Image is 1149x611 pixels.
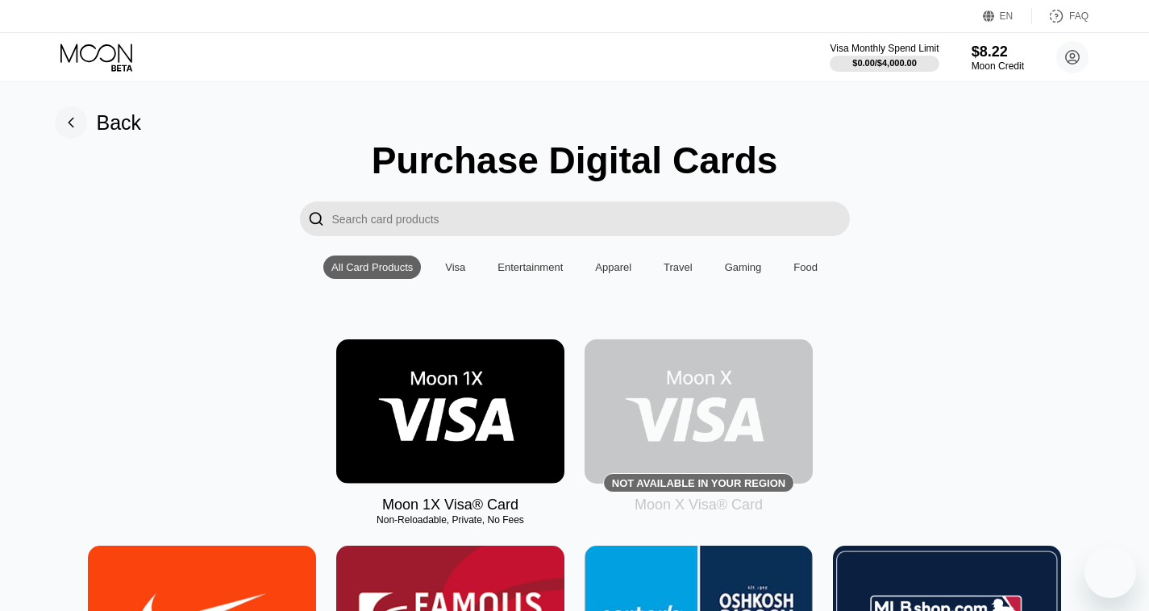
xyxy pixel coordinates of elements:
div: Food [793,261,818,273]
div: Non-Reloadable, Private, No Fees [336,514,564,526]
div: $8.22Moon Credit [972,44,1024,72]
div: Entertainment [497,261,563,273]
div: Purchase Digital Cards [372,139,778,182]
div: Back [55,106,142,139]
div: All Card Products [323,256,421,279]
div:  [308,210,324,228]
div: FAQ [1032,8,1089,24]
div: Visa Monthly Spend Limit [830,43,939,54]
div: Moon X Visa® Card [635,497,763,513]
div: Food [785,256,826,279]
div: Visa [445,261,465,273]
div: Moon 1X Visa® Card [382,497,518,513]
div: All Card Products [331,261,413,273]
div: Entertainment [489,256,571,279]
div: Gaming [717,256,770,279]
div: Back [97,111,142,135]
iframe: Button to launch messaging window [1084,547,1136,598]
div: Not available in your region [585,339,813,484]
div: Moon Credit [972,60,1024,72]
div: Not available in your region [612,477,785,489]
div: EN [983,8,1032,24]
div: $8.22 [972,44,1024,60]
div: Apparel [595,261,631,273]
div: FAQ [1069,10,1089,22]
div: Travel [656,256,701,279]
div: Visa [437,256,473,279]
div: $0.00 / $4,000.00 [852,58,917,68]
input: Search card products [332,202,850,236]
div: Apparel [587,256,639,279]
div: EN [1000,10,1014,22]
div: Visa Monthly Spend Limit$0.00/$4,000.00 [830,43,939,72]
div: Travel [664,261,693,273]
div: Gaming [725,261,762,273]
div:  [300,202,332,236]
